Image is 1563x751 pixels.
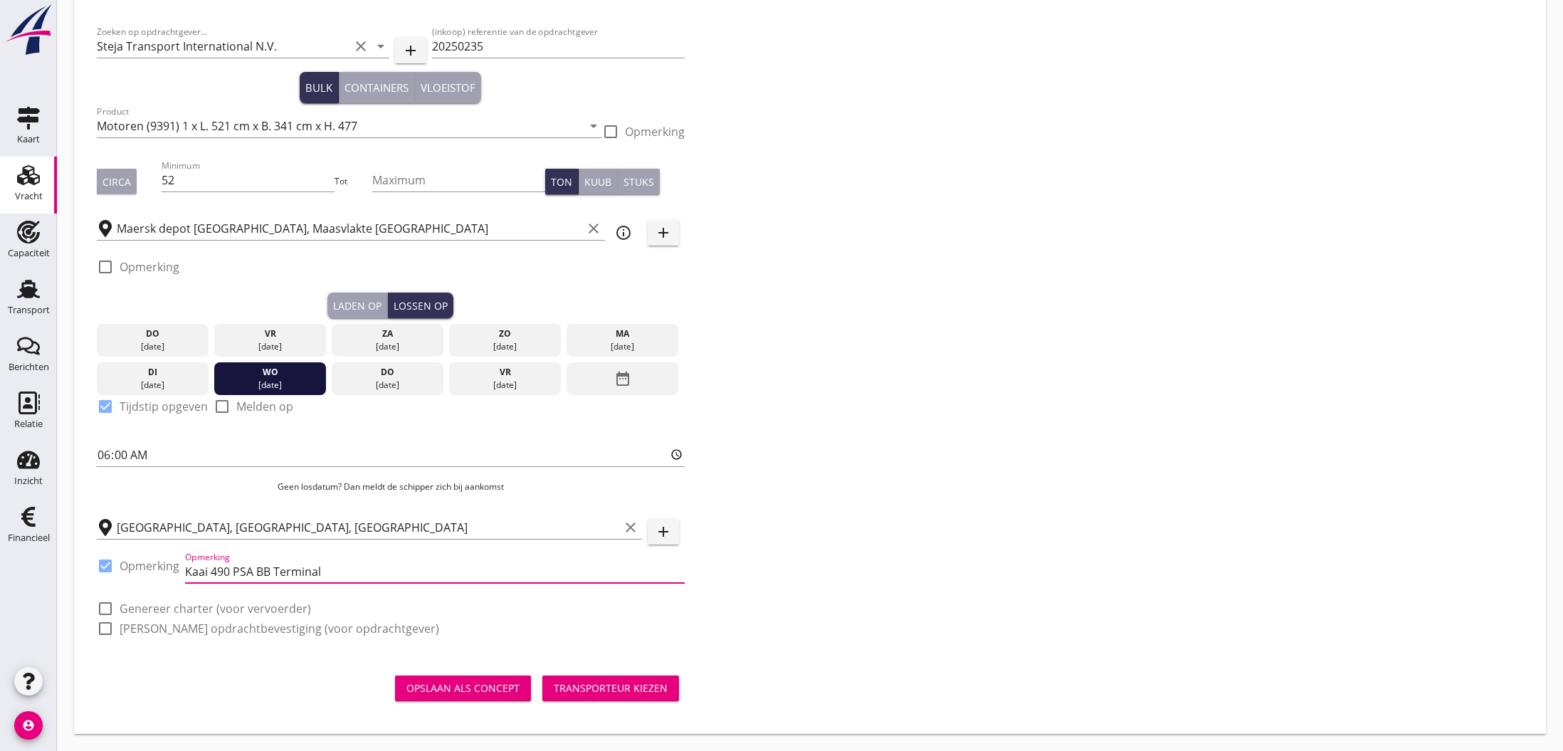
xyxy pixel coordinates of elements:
[100,379,205,392] div: [DATE]
[97,169,137,194] button: Circa
[655,523,672,540] i: add
[120,559,179,573] label: Opmerking
[542,676,679,701] button: Transporteur kiezen
[614,366,631,392] i: date_range
[100,340,205,353] div: [DATE]
[100,366,205,379] div: di
[406,681,520,695] div: Opslaan als concept
[97,480,685,493] p: Geen losdatum? Dan meldt de schipper zich bij aankomst
[625,125,685,139] label: Opmerking
[97,35,349,58] input: Zoeken op opdrachtgever...
[584,174,611,189] div: Kuub
[218,379,322,392] div: [DATE]
[335,175,372,188] div: Tot
[8,305,50,315] div: Transport
[585,220,602,237] i: clear
[120,602,311,616] label: Genereer charter (voor vervoerder)
[100,327,205,340] div: do
[335,366,440,379] div: do
[97,115,582,137] input: Product
[17,135,40,144] div: Kaart
[570,327,675,340] div: ma
[8,248,50,258] div: Capaciteit
[15,191,43,201] div: Vracht
[3,4,54,56] img: logo-small.a267ee39.svg
[388,293,453,318] button: Lossen op
[453,366,557,379] div: vr
[352,38,369,55] i: clear
[453,327,557,340] div: zo
[372,38,389,55] i: arrow_drop_down
[14,711,43,740] i: account_circle
[344,80,409,96] div: Containers
[453,340,557,353] div: [DATE]
[395,676,531,701] button: Opslaan als concept
[117,217,582,240] input: Laadplaats
[335,340,440,353] div: [DATE]
[335,379,440,392] div: [DATE]
[615,224,632,241] i: info_outline
[218,327,322,340] div: vr
[570,340,675,353] div: [DATE]
[545,169,579,194] button: Ton
[185,560,685,583] input: Opmerking
[327,293,388,318] button: Laden op
[579,169,618,194] button: Kuub
[102,174,131,189] div: Circa
[585,117,602,135] i: arrow_drop_down
[8,533,50,542] div: Financieel
[554,681,668,695] div: Transporteur kiezen
[402,42,419,59] i: add
[622,519,639,536] i: clear
[162,169,335,191] input: Minimum
[415,72,481,103] button: Vloeistof
[236,399,293,414] label: Melden op
[623,174,654,189] div: Stuks
[218,340,322,353] div: [DATE]
[120,399,208,414] label: Tijdstip opgeven
[421,80,475,96] div: Vloeistof
[655,224,672,241] i: add
[120,621,439,636] label: [PERSON_NAME] opdrachtbevestiging (voor opdrachtgever)
[120,260,179,274] label: Opmerking
[14,476,43,485] div: Inzicht
[305,80,332,96] div: Bulk
[14,419,43,429] div: Relatie
[218,366,322,379] div: wo
[333,298,381,313] div: Laden op
[9,362,49,372] div: Berichten
[618,169,660,194] button: Stuks
[117,516,619,539] input: Losplaats
[453,379,557,392] div: [DATE]
[335,327,440,340] div: za
[339,72,415,103] button: Containers
[432,35,685,58] input: (inkoop) referentie van de opdrachtgever
[551,174,572,189] div: Ton
[394,298,448,313] div: Lossen op
[300,72,339,103] button: Bulk
[372,169,545,191] input: Maximum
